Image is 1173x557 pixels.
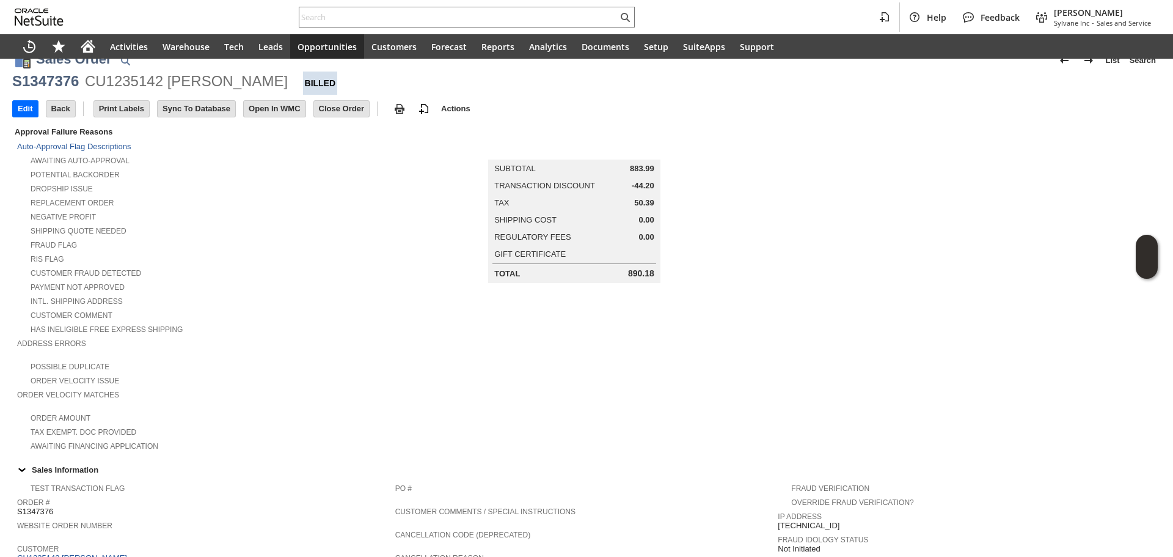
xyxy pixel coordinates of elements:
img: Quick Find [118,53,133,68]
a: Leads [251,34,290,59]
div: Approval Failure Reasons [12,125,390,139]
a: Intl. Shipping Address [31,297,123,306]
div: CU1235142 [PERSON_NAME] [85,72,288,91]
iframe: Click here to launch Oracle Guided Learning Help Panel [1136,235,1158,279]
a: Tax [494,198,509,207]
a: Tax Exempt. Doc Provided [31,428,136,437]
a: Opportunities [290,34,364,59]
a: Possible Duplicate [31,363,109,371]
a: Actions [436,104,475,113]
a: Cancellation Code (deprecated) [395,531,531,539]
svg: Shortcuts [51,39,66,54]
span: Reports [481,41,514,53]
input: Close Order [314,101,369,117]
span: Customers [371,41,417,53]
a: Awaiting Financing Application [31,442,158,451]
a: Transaction Discount [494,181,595,190]
a: Replacement Order [31,199,114,207]
a: Auto-Approval Flag Descriptions [17,142,131,151]
a: Customers [364,34,424,59]
a: Website Order Number [17,522,112,530]
div: S1347376 [12,72,79,91]
a: Gift Certificate [494,249,566,259]
a: Address Errors [17,339,86,348]
a: Payment not approved [31,283,125,292]
a: Total [494,269,520,278]
a: Setup [637,34,676,59]
span: - [1092,18,1094,28]
span: -44.20 [632,181,654,191]
td: Sales Information [12,462,1161,478]
img: print.svg [392,101,407,116]
span: Setup [644,41,668,53]
a: Tech [217,34,251,59]
input: Sync To Database [158,101,235,117]
input: Back [46,101,75,117]
a: PO # [395,484,412,493]
input: Open In WMC [244,101,305,117]
a: Forecast [424,34,474,59]
span: Oracle Guided Learning Widget. To move around, please hold and drag [1136,257,1158,279]
img: add-record.svg [417,101,431,116]
svg: logo [15,9,64,26]
svg: Recent Records [22,39,37,54]
span: Feedback [981,12,1020,23]
input: Search [299,10,618,24]
a: Customer Comment [31,311,112,320]
span: Documents [582,41,629,53]
span: Warehouse [163,41,210,53]
span: Not Initiated [778,544,820,554]
a: Test Transaction Flag [31,484,125,493]
span: Forecast [431,41,467,53]
a: SuiteApps [676,34,733,59]
span: Help [927,12,946,23]
h1: Sales Order [36,49,112,69]
a: Negative Profit [31,213,96,221]
span: [TECHNICAL_ID] [778,521,839,531]
a: Shipping Quote Needed [31,227,126,235]
a: Regulatory Fees [494,232,571,242]
span: Sylvane Inc [1054,18,1089,28]
a: Activities [103,34,155,59]
a: Fraud Verification [791,484,869,493]
span: Support [740,41,774,53]
span: Sales and Service [1097,18,1151,28]
a: Documents [574,34,637,59]
span: 50.39 [634,198,654,208]
a: Customer [17,545,59,553]
a: RIS flag [31,255,64,264]
a: Dropship Issue [31,185,93,193]
div: Sales Information [12,462,1156,478]
input: Print Labels [94,101,149,117]
span: 883.99 [630,164,654,174]
a: Subtotal [494,164,535,173]
a: Search [1125,51,1161,70]
span: 890.18 [628,268,654,279]
span: Analytics [529,41,567,53]
a: Shipping Cost [494,215,557,224]
a: Order Velocity Issue [31,377,119,385]
caption: Summary [488,140,660,160]
input: Edit [13,101,38,117]
a: Customer Comments / Special Instructions [395,507,576,516]
a: Warehouse [155,34,217,59]
span: Tech [224,41,244,53]
a: Analytics [522,34,574,59]
a: Customer Fraud Detected [31,269,141,278]
div: Shortcuts [44,34,73,59]
a: Awaiting Auto-Approval [31,157,130,165]
a: Has Ineligible Free Express Shipping [31,325,183,334]
a: Override Fraud Verification? [791,498,913,507]
svg: Home [81,39,95,54]
a: Order Velocity Matches [17,391,119,399]
div: Billed [303,72,338,95]
span: SuiteApps [683,41,725,53]
a: List [1101,51,1125,70]
span: S1347376 [17,507,53,517]
a: Order Amount [31,414,90,422]
a: Recent Records [15,34,44,59]
a: Order # [17,498,49,507]
img: Previous [1057,53,1072,68]
span: 0.00 [638,232,654,242]
svg: Search [618,10,632,24]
